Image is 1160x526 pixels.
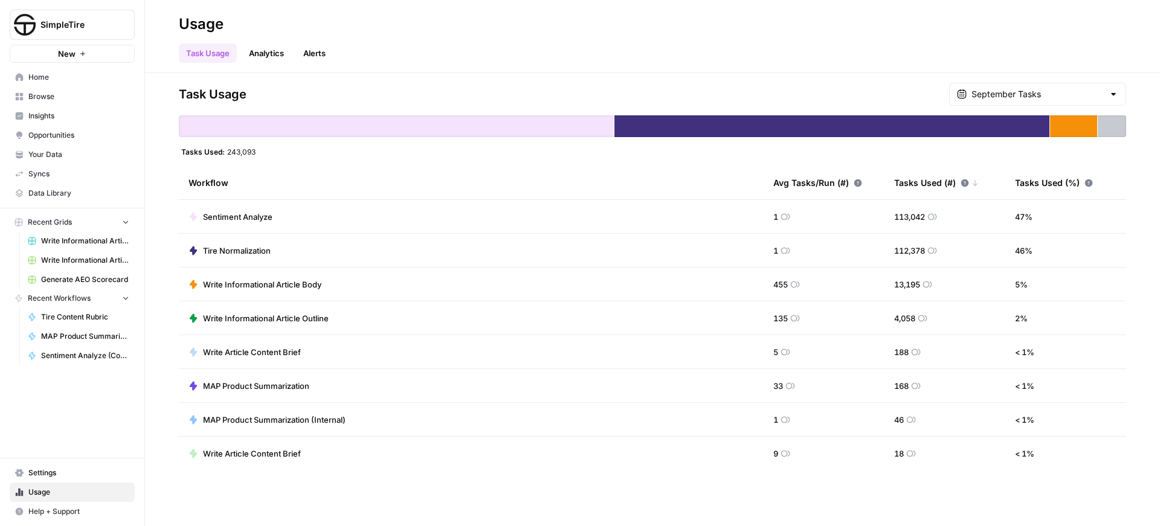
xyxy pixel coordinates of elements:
a: Syncs [10,164,135,184]
span: Write Informational Articles [DATE] [41,255,129,266]
a: Alerts [296,43,333,63]
span: 4,058 [894,312,915,324]
span: Insights [28,111,129,121]
span: Help + Support [28,506,129,517]
input: September Tasks [971,88,1104,100]
a: Generate AEO Scorecard [22,270,135,289]
span: New [58,48,76,60]
a: Tire Content Rubric [22,307,135,327]
span: Opportunities [28,130,129,141]
span: < 1 % [1015,447,1034,460]
span: 168 [894,380,909,392]
span: SimpleTire [40,19,114,31]
div: Avg Tasks/Run (#) [773,166,862,199]
span: Tire Normalization [203,245,271,257]
span: MAP Product Summarization (Internal) [203,414,346,426]
div: Tasks Used (#) [894,166,979,199]
div: Usage [179,14,224,34]
span: 188 [894,346,909,358]
span: < 1 % [1015,380,1034,392]
span: 47 % [1015,211,1033,223]
a: Write Article Content Brief [188,346,301,358]
span: Sentiment Analyze [203,211,272,223]
a: MAP Product Summarization (Internal) [188,414,346,426]
span: Tire Content Rubric [41,312,129,322]
span: Recent Grids [28,217,72,228]
button: Recent Workflows [10,289,135,307]
span: 13,195 [894,278,920,290]
span: Write Article Content Brief [203,346,301,358]
span: Your Data [28,149,129,160]
a: Sentiment Analyze [188,211,272,223]
a: Analytics [242,43,291,63]
span: Recent Workflows [28,293,91,304]
a: Write Informational Article Outline [188,312,329,324]
span: 46 [894,414,904,426]
span: Tasks Used: [181,147,225,156]
a: Task Usage [179,43,237,63]
span: MAP Product Summarization [41,331,129,342]
a: MAP Product Summarization [22,327,135,346]
span: 1 [773,245,778,257]
a: Opportunities [10,126,135,145]
span: Write Informational Articles [DATE] [41,236,129,246]
button: New [10,45,135,63]
span: Browse [28,91,129,102]
span: 243,093 [227,147,256,156]
a: Usage [10,483,135,502]
a: Write Informational Articles [DATE] [22,231,135,251]
span: 9 [773,447,778,460]
span: 18 [894,447,904,460]
button: Help + Support [10,502,135,521]
span: < 1 % [1015,346,1034,358]
a: Data Library [10,184,135,203]
span: 1 [773,211,778,223]
a: Settings [10,463,135,483]
span: Write Article Content Brief [203,447,301,460]
a: Sentiment Analyze (Conversation Level) [22,346,135,365]
span: 455 [773,278,788,290]
span: Write Informational Article Body [203,278,321,290]
span: Settings [28,467,129,478]
span: 2 % [1015,312,1028,324]
div: Tasks Used (%) [1015,166,1093,199]
a: Your Data [10,145,135,164]
a: Write Informational Article Body [188,278,321,290]
a: Home [10,68,135,87]
a: Write Informational Articles [DATE] [22,251,135,270]
span: Generate AEO Scorecard [41,274,129,285]
span: 135 [773,312,788,324]
button: Recent Grids [10,213,135,231]
span: < 1 % [1015,414,1034,426]
span: Write Informational Article Outline [203,312,329,324]
span: 113,042 [894,211,925,223]
a: Write Article Content Brief [188,447,301,460]
span: Home [28,72,129,83]
img: SimpleTire Logo [14,14,36,36]
span: Data Library [28,188,129,199]
span: 112,378 [894,245,925,257]
div: Workflow [188,166,754,199]
span: 5 % [1015,278,1028,290]
span: MAP Product Summarization [203,380,309,392]
span: 1 [773,414,778,426]
span: Task Usage [179,86,246,103]
a: Insights [10,106,135,126]
span: Syncs [28,168,129,179]
span: 5 [773,346,778,358]
button: Workspace: SimpleTire [10,10,135,40]
span: 33 [773,380,783,392]
span: Sentiment Analyze (Conversation Level) [41,350,129,361]
a: MAP Product Summarization [188,380,309,392]
span: 46 % [1015,245,1033,257]
a: Browse [10,87,135,106]
a: Tire Normalization [188,245,271,257]
span: Usage [28,487,129,498]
